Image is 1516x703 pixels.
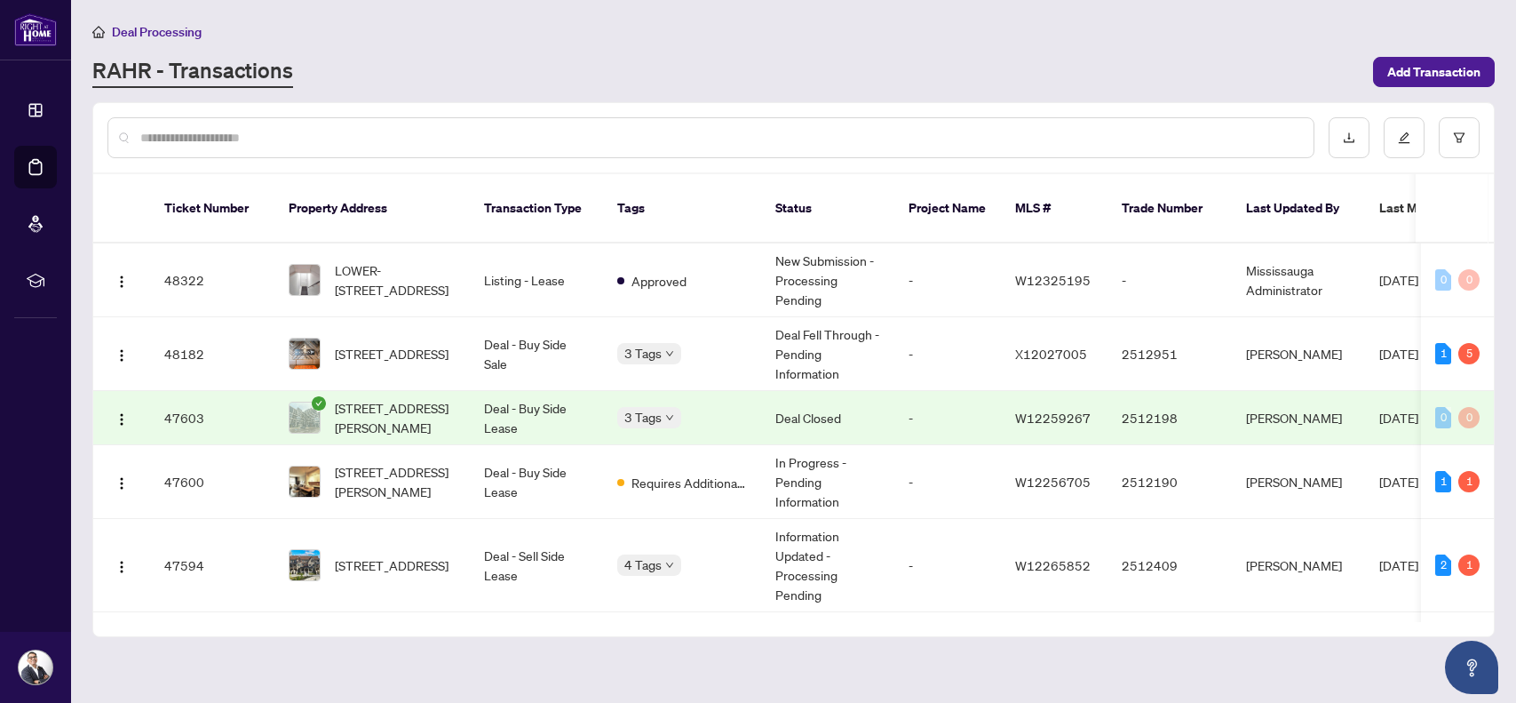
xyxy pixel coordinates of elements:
td: - [894,317,1001,391]
img: thumbnail-img [290,467,320,497]
img: Logo [115,275,129,289]
button: Logo [107,403,136,432]
span: [DATE] [1379,410,1418,426]
span: W12256705 [1015,474,1091,490]
span: Approved [631,271,687,291]
button: download [1329,117,1369,158]
span: [STREET_ADDRESS] [335,344,448,363]
span: download [1343,132,1355,144]
td: [PERSON_NAME] [1232,391,1365,445]
button: Logo [107,340,136,368]
span: 3 Tags [624,343,662,363]
div: 0 [1458,407,1480,428]
th: Property Address [274,174,470,244]
td: 2512409 [1107,519,1232,612]
td: 2512190 [1107,445,1232,519]
span: LOWER-[STREET_ADDRESS] [335,260,456,300]
td: [PERSON_NAME] [1232,317,1365,391]
button: filter [1439,117,1480,158]
div: 1 [1435,343,1451,364]
td: 2512198 [1107,391,1232,445]
button: edit [1384,117,1425,158]
td: Deal Closed [761,391,894,445]
td: Deal Fell Through - Pending Information [761,317,894,391]
td: - [1107,244,1232,317]
span: [DATE] [1379,474,1418,490]
div: 1 [1435,471,1451,492]
img: thumbnail-img [290,550,320,580]
span: X12027005 [1015,346,1087,362]
td: Information Updated - Processing Pending [761,519,894,612]
span: Deal Processing [112,24,202,40]
th: Transaction Type [470,174,603,244]
button: Logo [107,551,136,579]
td: 47594 [150,519,274,612]
td: - [894,391,1001,445]
span: edit [1398,132,1410,144]
div: 0 [1435,269,1451,291]
button: Open asap [1445,641,1498,694]
img: Logo [115,348,129,363]
td: 48182 [150,317,274,391]
img: Logo [115,560,129,574]
span: 3 Tags [624,407,662,427]
div: 2 [1435,555,1451,576]
span: check-circle [312,396,326,411]
td: 48322 [150,244,274,317]
td: [PERSON_NAME] [1232,519,1365,612]
div: 1 [1458,471,1480,492]
img: logo [14,13,57,46]
button: Logo [107,266,136,294]
td: 47603 [150,391,274,445]
span: [STREET_ADDRESS][PERSON_NAME] [335,398,456,437]
span: [STREET_ADDRESS] [335,555,448,575]
span: Last Modified Date [1379,198,1488,218]
td: Deal - Sell Side Lease [470,519,603,612]
td: 47600 [150,445,274,519]
td: New Submission - Processing Pending [761,244,894,317]
span: down [665,349,674,358]
td: Deal - Buy Side Sale [470,317,603,391]
div: 0 [1435,407,1451,428]
th: MLS # [1001,174,1107,244]
button: Add Transaction [1373,57,1495,87]
img: Profile Icon [19,651,52,684]
th: Status [761,174,894,244]
span: [DATE] [1379,272,1418,288]
span: home [92,26,105,38]
td: - [894,519,1001,612]
span: 4 Tags [624,555,662,575]
td: [PERSON_NAME] [1232,445,1365,519]
td: In Progress - Pending Information [761,445,894,519]
th: Ticket Number [150,174,274,244]
span: filter [1453,132,1465,144]
td: Listing - Lease [470,244,603,317]
button: Logo [107,467,136,496]
div: 1 [1458,555,1480,576]
img: thumbnail-img [290,339,320,369]
a: RAHR - Transactions [92,56,293,88]
td: 2512951 [1107,317,1232,391]
th: Tags [603,174,761,244]
span: W12265852 [1015,557,1091,573]
div: 0 [1458,269,1480,291]
span: [DATE] [1379,557,1418,573]
span: down [665,413,674,422]
th: Project Name [894,174,1001,244]
img: Logo [115,412,129,427]
img: thumbnail-img [290,265,320,295]
td: Deal - Buy Side Lease [470,391,603,445]
th: Last Updated By [1232,174,1365,244]
span: Add Transaction [1387,58,1480,86]
td: - [894,244,1001,317]
span: [DATE] [1379,346,1418,362]
span: down [665,561,674,570]
span: Requires Additional Docs [631,473,747,492]
div: 5 [1458,343,1480,364]
img: thumbnail-img [290,403,320,433]
img: Logo [115,476,129,491]
td: Deal - Buy Side Lease [470,445,603,519]
span: W12259267 [1015,410,1091,426]
td: Mississauga Administrator [1232,244,1365,317]
td: - [894,445,1001,519]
